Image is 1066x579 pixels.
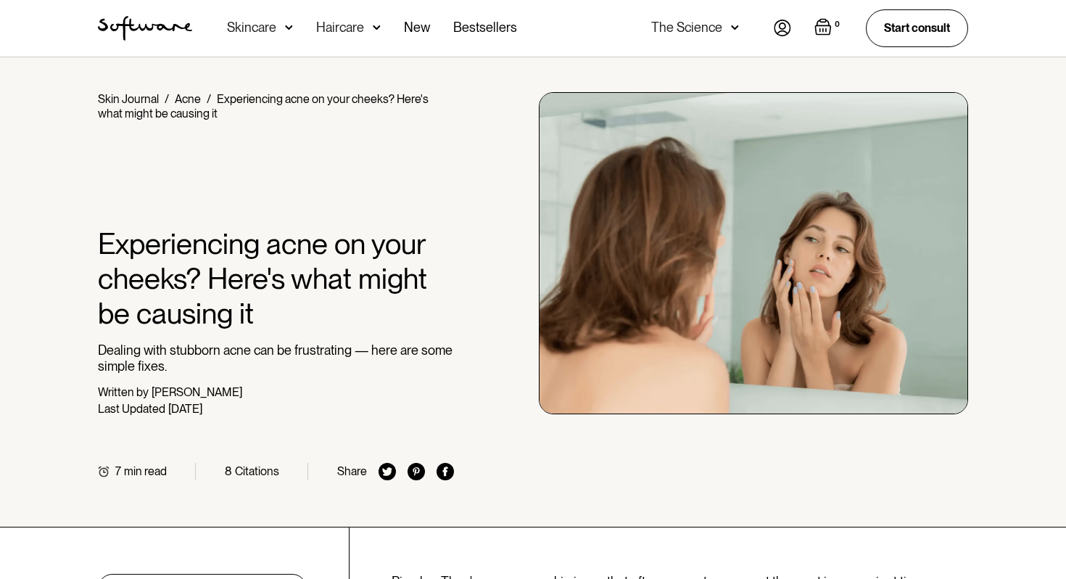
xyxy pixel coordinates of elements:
div: min read [124,464,167,478]
div: / [165,92,169,106]
div: Haircare [316,20,364,35]
p: Dealing with stubborn acne can be frustrating — here are some simple fixes. [98,342,454,374]
a: home [98,16,192,41]
div: 0 [832,18,843,31]
div: 7 [115,464,121,478]
div: Skincare [227,20,276,35]
div: Last Updated [98,402,165,416]
img: twitter icon [379,463,396,480]
div: [PERSON_NAME] [152,385,242,399]
div: Experiencing acne on your cheeks? Here's what might be causing it [98,92,429,120]
a: Acne [175,92,201,106]
div: [DATE] [168,402,202,416]
a: Start consult [866,9,968,46]
h1: Experiencing acne on your cheeks? Here's what might be causing it [98,226,454,331]
a: Open empty cart [814,18,843,38]
div: Citations [235,464,279,478]
img: facebook icon [437,463,454,480]
div: 8 [225,464,232,478]
div: / [207,92,211,106]
img: arrow down [731,20,739,35]
img: Software Logo [98,16,192,41]
img: arrow down [285,20,293,35]
div: Written by [98,385,149,399]
img: arrow down [373,20,381,35]
div: The Science [651,20,722,35]
div: Share [337,464,367,478]
img: pinterest icon [408,463,425,480]
a: Skin Journal [98,92,159,106]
